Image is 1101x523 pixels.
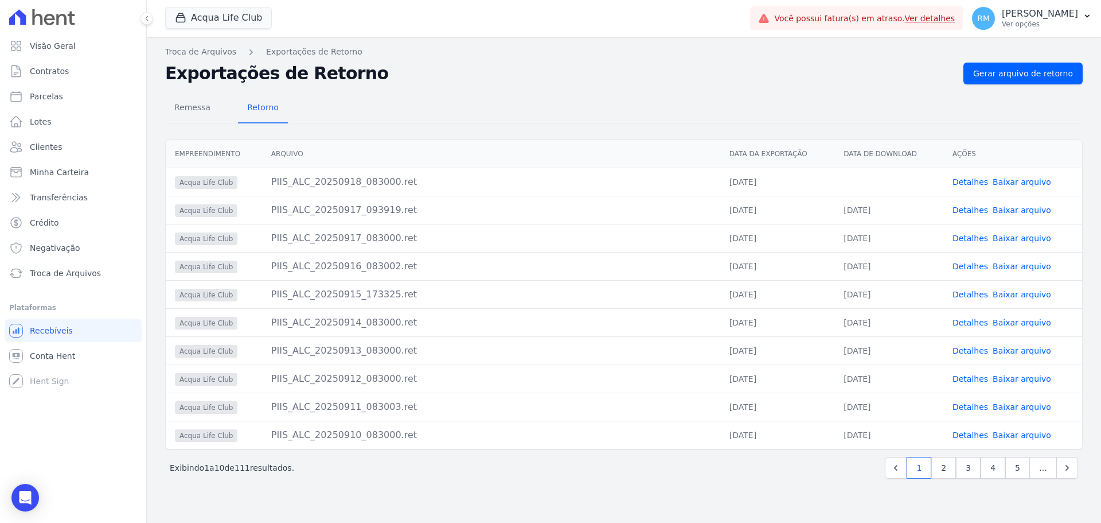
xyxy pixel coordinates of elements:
[720,421,834,449] td: [DATE]
[271,316,711,330] div: PIIS_ALC_20250914_083000.ret
[271,344,711,358] div: PIIS_ALC_20250913_083000.ret
[993,262,1051,271] a: Baixar arquivo
[720,308,834,336] td: [DATE]
[993,374,1051,383] a: Baixar arquivo
[5,237,142,259] a: Negativação
[993,346,1051,355] a: Baixar arquivo
[834,336,943,365] td: [DATE]
[1029,457,1057,479] span: …
[271,428,711,442] div: PIIS_ALC_20250910_083000.ret
[30,91,63,102] span: Parcelas
[1005,457,1030,479] a: 5
[175,429,237,442] span: Acqua Life Club
[963,63,1083,84] a: Gerar arquivo de retorno
[30,350,75,362] span: Conta Hent
[9,301,137,315] div: Plataformas
[175,204,237,217] span: Acqua Life Club
[720,336,834,365] td: [DATE]
[167,96,217,119] span: Remessa
[5,344,142,367] a: Conta Hent
[262,140,720,168] th: Arquivo
[11,484,39,512] div: Open Intercom Messenger
[30,116,52,127] span: Lotes
[952,177,988,187] a: Detalhes
[271,259,711,273] div: PIIS_ALC_20250916_083002.ret
[30,40,76,52] span: Visão Geral
[774,13,955,25] span: Você possui fatura(s) em atraso.
[973,68,1073,79] span: Gerar arquivo de retorno
[5,211,142,234] a: Crédito
[905,14,955,23] a: Ver detalhes
[165,94,288,123] nav: Tab selector
[993,402,1051,412] a: Baixar arquivo
[30,242,80,254] span: Negativação
[271,231,711,245] div: PIIS_ALC_20250917_083000.ret
[956,457,981,479] a: 3
[1002,20,1078,29] p: Ver opções
[30,217,59,228] span: Crédito
[952,346,988,355] a: Detalhes
[175,233,237,245] span: Acqua Life Club
[943,140,1082,168] th: Ações
[170,462,294,474] p: Exibindo a de resultados.
[952,206,988,215] a: Detalhes
[952,374,988,383] a: Detalhes
[993,290,1051,299] a: Baixar arquivo
[5,262,142,285] a: Troca de Arquivos
[30,268,101,279] span: Troca de Arquivos
[952,234,988,243] a: Detalhes
[952,262,988,271] a: Detalhes
[165,46,236,58] a: Troca de Arquivos
[993,431,1051,440] a: Baixar arquivo
[963,2,1101,34] button: RM [PERSON_NAME] Ver opções
[834,140,943,168] th: Data de Download
[834,308,943,336] td: [DATE]
[30,65,69,77] span: Contratos
[5,135,142,158] a: Clientes
[175,317,237,330] span: Acqua Life Club
[175,261,237,273] span: Acqua Life Club
[5,110,142,133] a: Lotes
[5,161,142,184] a: Minha Carteira
[30,141,62,153] span: Clientes
[720,280,834,308] td: [DATE]
[952,431,988,440] a: Detalhes
[266,46,362,58] a: Exportações de Retorno
[175,373,237,386] span: Acqua Life Club
[175,176,237,189] span: Acqua Life Club
[271,175,711,189] div: PIIS_ALC_20250918_083000.ret
[5,60,142,83] a: Contratos
[175,345,237,358] span: Acqua Life Club
[5,186,142,209] a: Transferências
[952,290,988,299] a: Detalhes
[175,401,237,414] span: Acqua Life Club
[720,196,834,224] td: [DATE]
[5,319,142,342] a: Recebíveis
[885,457,907,479] a: Previous
[165,46,1083,58] nav: Breadcrumb
[5,34,142,57] a: Visão Geral
[271,400,711,414] div: PIIS_ALC_20250911_083003.ret
[993,177,1051,187] a: Baixar arquivo
[165,63,954,84] h2: Exportações de Retorno
[271,372,711,386] div: PIIS_ALC_20250912_083000.ret
[907,457,931,479] a: 1
[952,318,988,327] a: Detalhes
[1056,457,1078,479] a: Next
[238,94,288,123] a: Retorno
[977,14,990,22] span: RM
[165,7,272,29] button: Acqua Life Club
[165,94,220,123] a: Remessa
[5,85,142,108] a: Parcelas
[834,421,943,449] td: [DATE]
[720,365,834,393] td: [DATE]
[30,166,89,178] span: Minha Carteira
[834,252,943,280] td: [DATE]
[204,463,209,472] span: 1
[720,224,834,252] td: [DATE]
[271,288,711,301] div: PIIS_ALC_20250915_173325.ret
[235,463,250,472] span: 111
[720,252,834,280] td: [DATE]
[30,325,73,336] span: Recebíveis
[931,457,956,479] a: 2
